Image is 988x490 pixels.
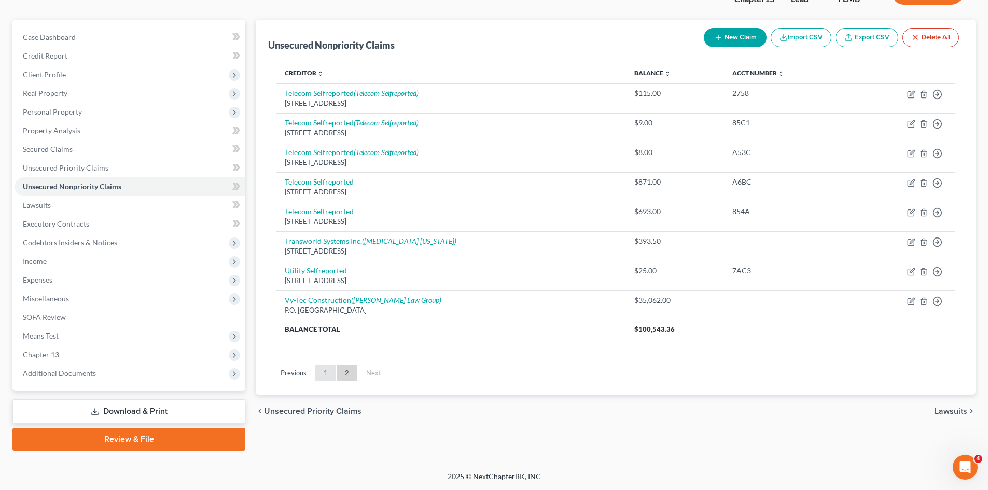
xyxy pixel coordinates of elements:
div: A6BC [732,177,843,187]
div: [STREET_ADDRESS] [285,128,617,138]
a: Transworld Systems Inc.([MEDICAL_DATA] [US_STATE]) [285,236,456,245]
div: $8.00 [634,147,716,158]
div: $9.00 [634,118,716,128]
i: (Telecom Selfreported) [354,148,419,157]
span: Income [23,257,47,265]
a: Balance unfold_more [634,69,671,77]
div: $871.00 [634,177,716,187]
span: Additional Documents [23,369,96,377]
a: Property Analysis [15,121,245,140]
span: Lawsuits [23,201,51,209]
i: ([MEDICAL_DATA] [US_STATE]) [362,236,456,245]
a: Acct Number unfold_more [732,69,784,77]
i: unfold_more [664,71,671,77]
div: [STREET_ADDRESS] [285,99,617,108]
i: unfold_more [317,71,324,77]
i: (Telecom Selfreported) [354,118,419,127]
span: Unsecured Nonpriority Claims [23,182,121,191]
span: Lawsuits [935,407,967,415]
button: chevron_left Unsecured Priority Claims [256,407,361,415]
div: Unsecured Nonpriority Claims [268,39,395,51]
a: Telecom Selfreported(Telecom Selfreported) [285,148,419,157]
div: 7AC3 [732,265,843,276]
span: Codebtors Insiders & Notices [23,238,117,247]
a: Telecom Selfreported [285,207,354,216]
div: 854A [732,206,843,217]
a: Credit Report [15,47,245,65]
span: Secured Claims [23,145,73,153]
span: Credit Report [23,51,67,60]
a: Previous [272,365,315,381]
button: Delete All [902,28,959,47]
div: A53C [732,147,843,158]
span: Executory Contracts [23,219,89,228]
span: Personal Property [23,107,82,116]
div: $393.50 [634,236,716,246]
a: Utility Selfreported [285,266,347,275]
div: 85C1 [732,118,843,128]
a: Unsecured Priority Claims [15,159,245,177]
a: 2 [337,365,357,381]
button: Import CSV [771,28,831,47]
a: SOFA Review [15,308,245,327]
span: Case Dashboard [23,33,76,41]
span: Property Analysis [23,126,80,135]
div: [STREET_ADDRESS] [285,217,617,227]
a: Creditor unfold_more [285,69,324,77]
span: SOFA Review [23,313,66,321]
span: Chapter 13 [23,350,59,359]
div: [STREET_ADDRESS] [285,276,617,286]
div: [STREET_ADDRESS] [285,246,617,256]
span: $100,543.36 [634,325,675,333]
i: chevron_left [256,407,264,415]
div: 2758 [732,88,843,99]
div: P.O. [GEOGRAPHIC_DATA] [285,305,617,315]
span: Unsecured Priority Claims [23,163,108,172]
div: $25.00 [634,265,716,276]
i: chevron_right [967,407,976,415]
span: Expenses [23,275,52,284]
a: Unsecured Nonpriority Claims [15,177,245,196]
a: Executory Contracts [15,215,245,233]
a: Telecom Selfreported(Telecom Selfreported) [285,89,419,97]
div: 2025 © NextChapterBK, INC [199,471,790,490]
div: $35,062.00 [634,295,716,305]
span: Client Profile [23,70,66,79]
span: Means Test [23,331,59,340]
a: Review & File [12,428,245,451]
a: Telecom Selfreported(Telecom Selfreported) [285,118,419,127]
iframe: Intercom live chat [953,455,978,480]
div: $693.00 [634,206,716,217]
span: Miscellaneous [23,294,69,303]
i: ([PERSON_NAME] Law Group) [351,296,441,304]
span: 4 [974,455,982,463]
a: Download & Print [12,399,245,424]
a: Export CSV [836,28,898,47]
a: Vy-Tec Construction([PERSON_NAME] Law Group) [285,296,441,304]
i: (Telecom Selfreported) [354,89,419,97]
a: Case Dashboard [15,28,245,47]
div: $115.00 [634,88,716,99]
div: [STREET_ADDRESS] [285,187,617,197]
button: Lawsuits chevron_right [935,407,976,415]
i: unfold_more [778,71,784,77]
button: New Claim [704,28,767,47]
span: Unsecured Priority Claims [264,407,361,415]
div: [STREET_ADDRESS] [285,158,617,167]
a: 1 [315,365,336,381]
a: Lawsuits [15,196,245,215]
th: Balance Total [276,320,625,339]
span: Real Property [23,89,67,97]
a: Telecom Selfreported [285,177,354,186]
a: Secured Claims [15,140,245,159]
